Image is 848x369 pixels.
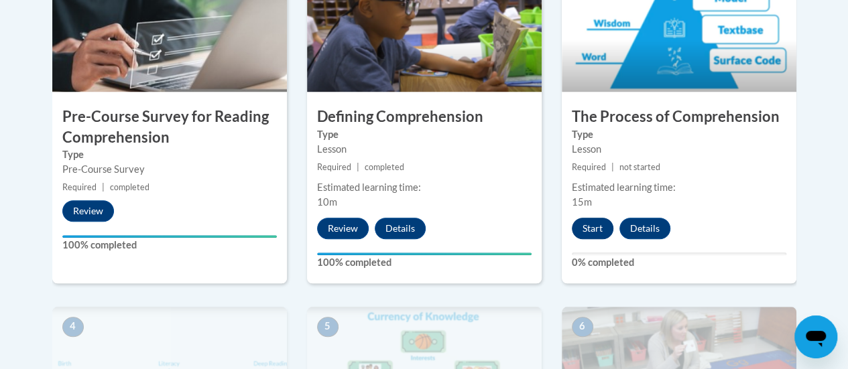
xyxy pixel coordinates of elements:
[62,235,277,238] div: Your progress
[317,252,532,255] div: Your progress
[619,218,670,239] button: Details
[317,218,369,239] button: Review
[317,127,532,142] label: Type
[572,127,786,142] label: Type
[62,238,277,252] label: 100% completed
[317,180,532,195] div: Estimated learning time:
[572,255,786,270] label: 0% completed
[572,196,592,208] span: 15m
[572,218,613,239] button: Start
[572,162,606,172] span: Required
[375,218,426,239] button: Details
[317,255,532,270] label: 100% completed
[317,142,532,157] div: Lesson
[102,182,105,192] span: |
[110,182,149,192] span: completed
[317,317,339,337] span: 5
[357,162,359,172] span: |
[794,315,837,358] iframe: Button to launch messaging window
[52,106,287,148] h3: Pre-Course Survey for Reading Comprehension
[317,162,351,172] span: Required
[619,162,660,172] span: not started
[62,162,277,177] div: Pre-Course Survey
[317,196,337,208] span: 10m
[572,142,786,157] div: Lesson
[62,182,97,192] span: Required
[62,147,277,162] label: Type
[572,180,786,195] div: Estimated learning time:
[572,317,593,337] span: 6
[611,162,614,172] span: |
[62,200,114,222] button: Review
[307,106,542,127] h3: Defining Comprehension
[365,162,404,172] span: completed
[62,317,84,337] span: 4
[562,106,796,127] h3: The Process of Comprehension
